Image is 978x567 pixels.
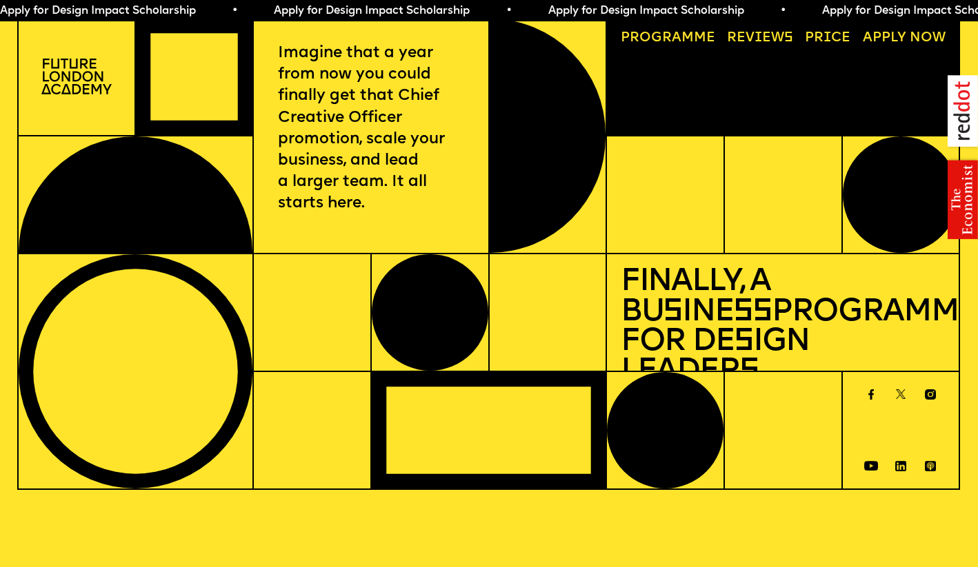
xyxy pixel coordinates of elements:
[739,356,759,387] span: s
[734,327,753,358] span: s
[672,31,681,45] span: a
[856,25,952,52] a: Apply now
[863,31,872,45] span: A
[720,25,800,52] a: Reviews
[780,6,786,17] span: •
[663,297,682,328] span: s
[506,6,512,17] span: •
[621,267,946,386] h1: Finally, a Bu ine Programme for De ign Leader
[232,6,238,17] span: •
[278,43,463,215] p: Imagine that a year from now you could finally get that Chief Creative Officer promotion, scale y...
[799,25,858,52] a: Price
[733,297,771,328] span: ss
[614,25,722,52] a: Programme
